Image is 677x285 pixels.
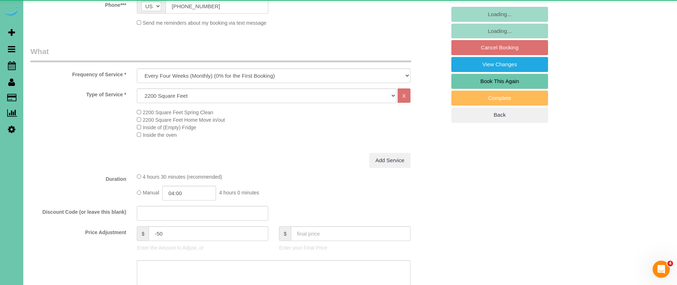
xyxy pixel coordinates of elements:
[25,68,131,78] label: Frequency of Service *
[30,46,411,62] legend: What
[4,7,19,17] img: Automaid Logo
[137,244,268,251] p: Enter the Amount to Adjust, or
[137,226,149,241] span: $
[653,261,670,278] iframe: Intercom live chat
[143,110,213,115] span: 2200 Square Feet Spring Clean
[25,206,131,216] label: Discount Code (or leave this blank)
[667,261,673,266] span: 4
[25,88,131,98] label: Type of Service *
[369,153,410,168] a: Add Service
[143,132,177,138] span: Inside the oven
[143,117,225,123] span: 2200 Square Feet Home Move in/out
[291,226,410,241] input: final price
[451,57,548,72] a: View Changes
[451,74,548,89] a: Book This Again
[143,125,196,130] span: Inside of (Empty) Fridge
[143,174,222,180] span: 4 hours 30 minutes (recommended)
[25,226,131,236] label: Price Adjustment
[143,190,159,196] span: Manual
[279,244,410,251] p: Enter your Final Price
[25,173,131,183] label: Duration
[143,20,267,26] span: Send me reminders about my booking via text message
[279,226,291,241] span: $
[219,190,259,196] span: 4 hours 0 minutes
[451,107,548,122] a: Back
